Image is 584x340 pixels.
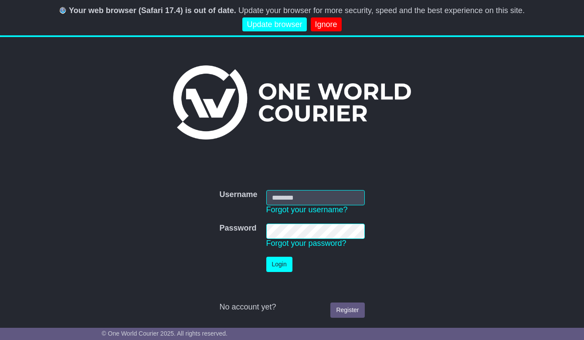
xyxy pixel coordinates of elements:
a: Update browser [242,17,306,32]
img: One World [173,65,411,139]
b: Your web browser (Safari 17.4) is out of date. [69,6,236,15]
span: © One World Courier 2025. All rights reserved. [102,330,227,337]
a: Forgot your username? [266,205,348,214]
a: Register [330,303,364,318]
button: Login [266,257,292,272]
span: Update your browser for more security, speed and the best experience on this site. [238,6,525,15]
a: Ignore [311,17,342,32]
div: No account yet? [219,303,364,312]
label: Password [219,224,256,233]
label: Username [219,190,257,200]
a: Forgot your password? [266,239,346,248]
